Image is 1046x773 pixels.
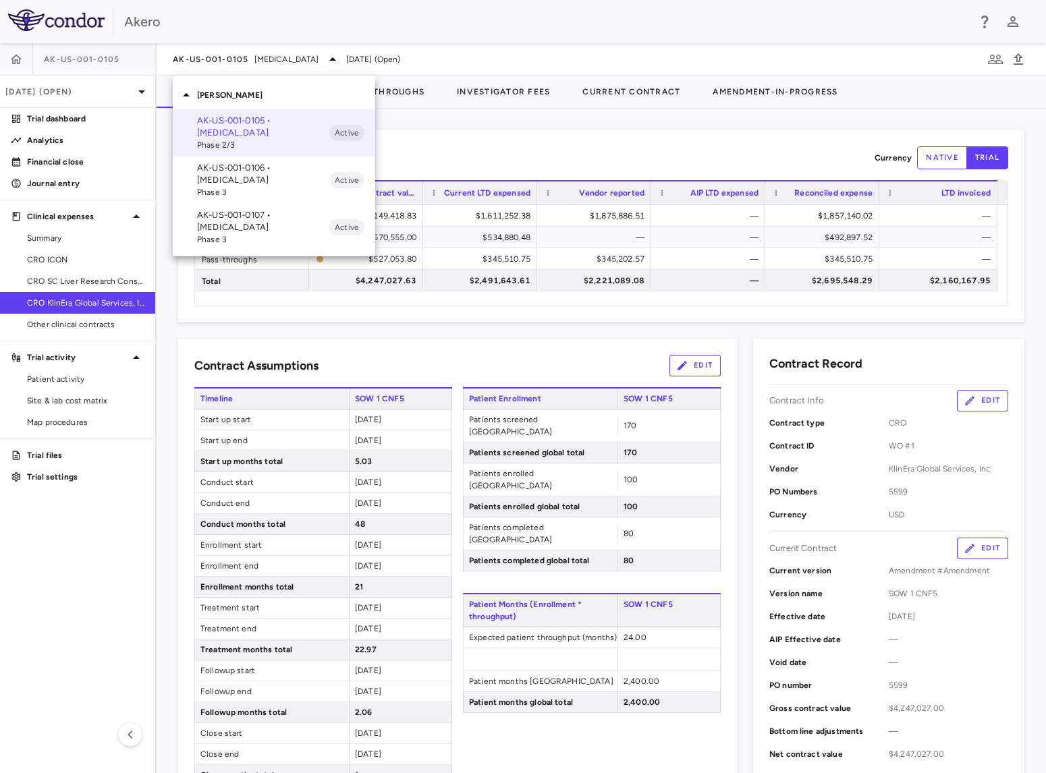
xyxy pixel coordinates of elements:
[197,162,329,186] p: AK-US-001-0106 • [MEDICAL_DATA]
[173,81,375,109] div: [PERSON_NAME]
[173,109,375,156] div: AK-US-001-0105 • [MEDICAL_DATA]Phase 2/3Active
[197,186,329,198] span: Phase 3
[329,174,364,186] span: Active
[329,221,364,233] span: Active
[173,156,375,204] div: AK-US-001-0106 • [MEDICAL_DATA]Phase 3Active
[197,115,329,139] p: AK-US-001-0105 • [MEDICAL_DATA]
[197,89,375,101] p: [PERSON_NAME]
[197,209,329,233] p: AK-US-001-0107 • [MEDICAL_DATA]
[173,204,375,251] div: AK-US-001-0107 • [MEDICAL_DATA]Phase 3Active
[329,127,364,139] span: Active
[197,233,329,246] span: Phase 3
[197,139,329,151] span: Phase 2/3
